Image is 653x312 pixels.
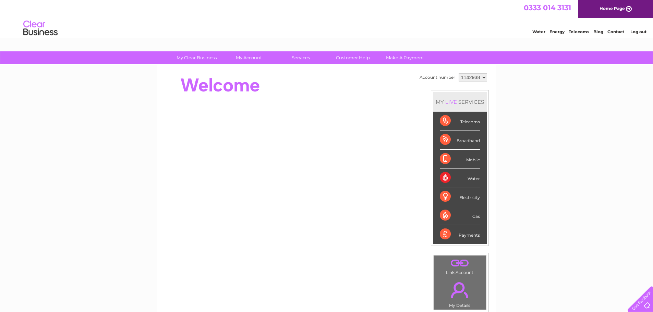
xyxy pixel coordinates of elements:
[440,206,480,225] div: Gas
[524,3,571,12] a: 0333 014 3131
[325,51,381,64] a: Customer Help
[440,112,480,130] div: Telecoms
[435,257,484,269] a: .
[440,150,480,169] div: Mobile
[532,29,545,34] a: Water
[435,278,484,302] a: .
[433,276,486,310] td: My Details
[433,92,487,112] div: MY SERVICES
[593,29,603,34] a: Blog
[569,29,589,34] a: Telecoms
[165,4,489,33] div: Clear Business is a trading name of Verastar Limited (registered in [GEOGRAPHIC_DATA] No. 3667643...
[377,51,433,64] a: Make A Payment
[273,51,329,64] a: Services
[23,18,58,39] img: logo.png
[433,255,486,277] td: Link Account
[168,51,225,64] a: My Clear Business
[444,99,458,105] div: LIVE
[418,72,457,83] td: Account number
[440,169,480,187] div: Water
[607,29,624,34] a: Contact
[549,29,565,34] a: Energy
[440,225,480,244] div: Payments
[630,29,646,34] a: Log out
[440,187,480,206] div: Electricity
[220,51,277,64] a: My Account
[440,130,480,149] div: Broadband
